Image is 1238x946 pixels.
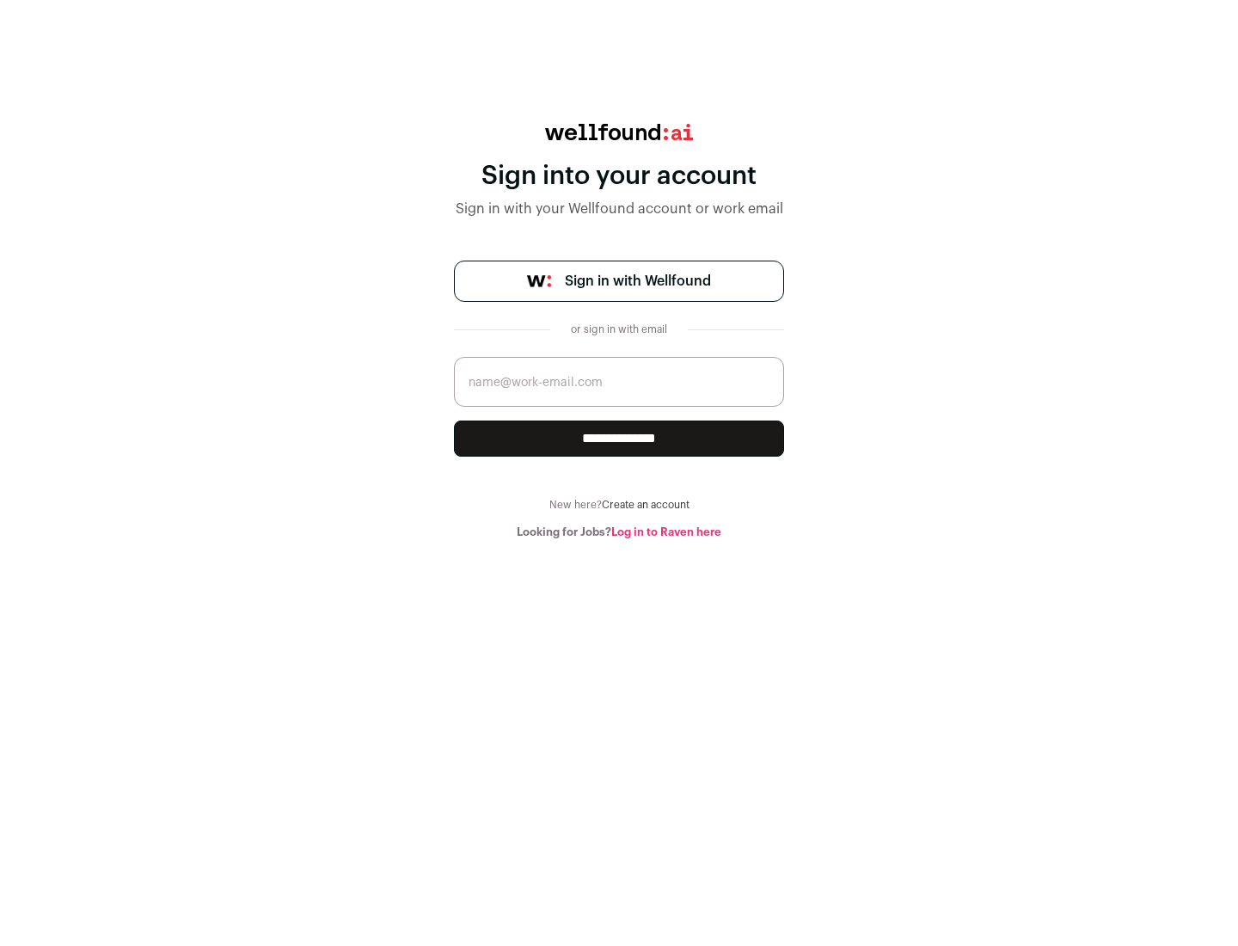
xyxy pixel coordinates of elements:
[602,500,689,510] a: Create an account
[454,199,784,219] div: Sign in with your Wellfound account or work email
[545,124,693,140] img: wellfound:ai
[454,525,784,539] div: Looking for Jobs?
[564,322,674,336] div: or sign in with email
[454,161,784,192] div: Sign into your account
[454,357,784,407] input: name@work-email.com
[454,498,784,512] div: New here?
[611,526,721,537] a: Log in to Raven here
[565,271,711,292] span: Sign in with Wellfound
[527,275,551,287] img: wellfound-symbol-flush-black-fb3c872781a75f747ccb3a119075da62bfe97bd399995f84a933054e44a575c4.png
[454,261,784,302] a: Sign in with Wellfound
